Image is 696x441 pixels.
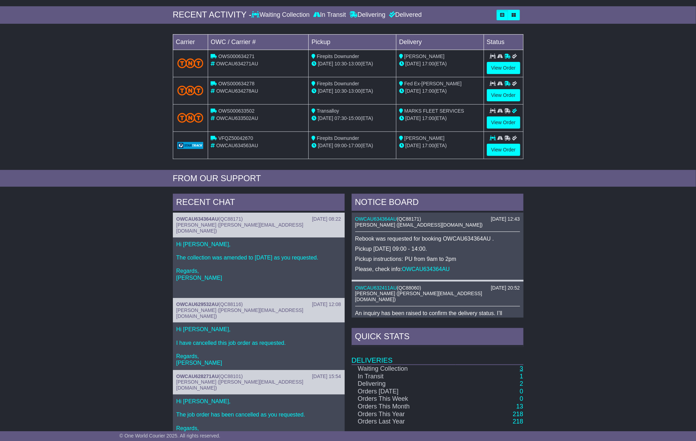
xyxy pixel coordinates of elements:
img: TNT_Domestic.png [177,58,204,68]
span: MARKS FLEET SERVICES [404,108,464,114]
a: OWCAU628271AU [176,374,219,379]
td: Orders [DATE] [352,388,456,396]
a: 2 [520,380,523,387]
td: Pickup [309,34,396,50]
span: OWS000634271 [218,54,255,59]
span: Transalloy [317,108,339,114]
span: QC88171 [220,216,241,222]
img: GetCarrierServiceLogo [177,142,204,149]
div: Quick Stats [352,328,523,347]
a: OWCAU632411AU [355,285,397,291]
span: [DATE] [318,115,333,121]
span: 17:00 [349,143,361,148]
span: [PERSON_NAME] ([PERSON_NAME][EMAIL_ADDRESS][DOMAIN_NAME]) [176,307,303,319]
span: OWCAU634271AU [216,61,258,66]
span: 17:00 [422,115,434,121]
span: 07:30 [335,115,347,121]
a: View Order [487,116,520,129]
div: In Transit [312,11,348,19]
span: 17:00 [422,143,434,148]
span: 15:00 [349,115,361,121]
span: [DATE] [318,61,333,66]
span: [DATE] [405,143,421,148]
td: Delivering [352,380,456,388]
a: 13 [516,403,523,410]
span: Fed Ex-[PERSON_NAME] [404,81,462,86]
div: FROM OUR SUPPORT [173,173,523,184]
td: In Transit [352,373,456,380]
span: [DATE] [405,115,421,121]
a: 218 [513,411,523,418]
span: OWCAU634563AU [216,143,258,148]
span: OWCAU634278AU [216,88,258,94]
a: View Order [487,62,520,74]
span: 17:00 [422,61,434,66]
span: 17:00 [422,88,434,94]
span: [PERSON_NAME] [404,135,445,141]
a: View Order [487,144,520,156]
p: An inquiry has been raised to confirm the delivery status. I’ll update you once more information ... [355,310,520,337]
a: View Order [487,89,520,101]
div: ( ) [176,216,341,222]
span: [DATE] [318,88,333,94]
td: Carrier [173,34,208,50]
span: 13:00 [349,61,361,66]
span: [DATE] [405,61,421,66]
span: 10:30 [335,61,347,66]
span: [PERSON_NAME] [404,54,445,59]
span: Firepits Downunder [317,54,359,59]
p: Hi [PERSON_NAME], The collection was amended to [DATE] as you requested. Regards, [PERSON_NAME] [176,241,341,295]
span: [PERSON_NAME] ([PERSON_NAME][EMAIL_ADDRESS][DOMAIN_NAME]) [355,291,482,302]
div: - (ETA) [312,60,393,67]
img: TNT_Domestic.png [177,113,204,122]
span: © One World Courier 2025. All rights reserved. [119,433,220,439]
span: OWS000634278 [218,81,255,86]
td: Orders This Month [352,403,456,411]
a: OWCAU629532AU [176,301,219,307]
td: OWC / Carrier # [208,34,309,50]
p: Pickup instructions: PU from 9am to 2pm [355,256,520,262]
td: Orders Last Year [352,418,456,426]
span: Firepits Downunder [317,81,359,86]
td: Deliveries [352,347,523,365]
span: Firepits Downunder [317,135,359,141]
div: (ETA) [399,87,481,95]
a: 0 [520,395,523,402]
div: Delivering [348,11,387,19]
span: OWCAU633502AU [216,115,258,121]
p: Hi [PERSON_NAME], I have cancelled this job order as requested. Regards, [PERSON_NAME] [176,326,341,366]
p: Pickup [DATE] 09:00 - 14:00. [355,246,520,252]
a: 0 [520,388,523,395]
p: Hi [PERSON_NAME], The job order has been cancelled as you requested. Regards, [PERSON_NAME] [176,398,341,438]
span: [PERSON_NAME] ([EMAIL_ADDRESS][DOMAIN_NAME]) [355,222,483,228]
span: OWS000633502 [218,108,255,114]
div: - (ETA) [312,87,393,95]
div: [DATE] 20:52 [491,285,520,291]
span: 09:00 [335,143,347,148]
div: RECENT ACTIVITY - [173,10,252,20]
div: [DATE] 15:54 [312,374,341,379]
span: [DATE] [318,143,333,148]
div: ( ) [355,216,520,222]
span: QC88171 [398,216,419,222]
img: TNT_Domestic.png [177,86,204,95]
a: OWCAU634364AU [176,216,219,222]
div: - (ETA) [312,142,393,149]
p: Rebook was requested for booking OWCAU634364AU . [355,235,520,242]
td: Orders This Week [352,395,456,403]
td: Orders This Year [352,411,456,418]
div: [DATE] 12:08 [312,301,341,307]
p: Please, check info: [355,266,520,272]
td: Delivery [396,34,484,50]
span: QC88060 [398,285,419,291]
a: 1 [520,373,523,380]
span: VFQZ50042670 [218,135,253,141]
span: [DATE] [405,88,421,94]
div: NOTICE BOARD [352,194,523,213]
div: Delivered [387,11,422,19]
a: OWCAU634364AU [402,266,450,272]
div: [DATE] 08:22 [312,216,341,222]
div: (ETA) [399,60,481,67]
div: ( ) [176,301,341,307]
span: 13:00 [349,88,361,94]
